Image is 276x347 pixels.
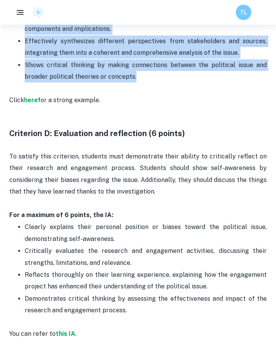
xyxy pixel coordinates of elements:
h6: TL [239,8,248,17]
a: here [24,96,38,104]
p: Reflects thoroughly on their learning experience, explaining how the engagement project has enhan... [25,269,267,293]
p: Effectively synthesizes different perspectives from stakeholders and sources, integrating them in... [25,35,267,59]
p: Demonstrates critical thinking by assessing the effectiveness and impact of the research and enga... [25,293,267,317]
strong: For a maximum of 6 points, the IA: [9,211,113,219]
strong: Criterion D: Evaluation and reflection (6 points) [9,129,185,138]
p: Clearly explains their personal position or biases toward the political issue, demonstrating self... [25,221,267,245]
p: Shows critical thinking by making connections between the political issue and broader political t... [25,59,267,83]
img: Clastify logo [32,7,44,18]
p: To satisfy this criterion, students must demonstrate their ability to critically reflect on their... [9,151,267,209]
button: TL [236,5,251,20]
p: You can refer to . [9,328,267,340]
a: Clastify logo [28,7,44,18]
p: Click for a strong example [9,83,267,118]
a: this IA [56,330,75,337]
span: . [99,96,100,104]
p: Critically evaluates the research and engagement activities, discussing their strengths, limitati... [25,245,267,269]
